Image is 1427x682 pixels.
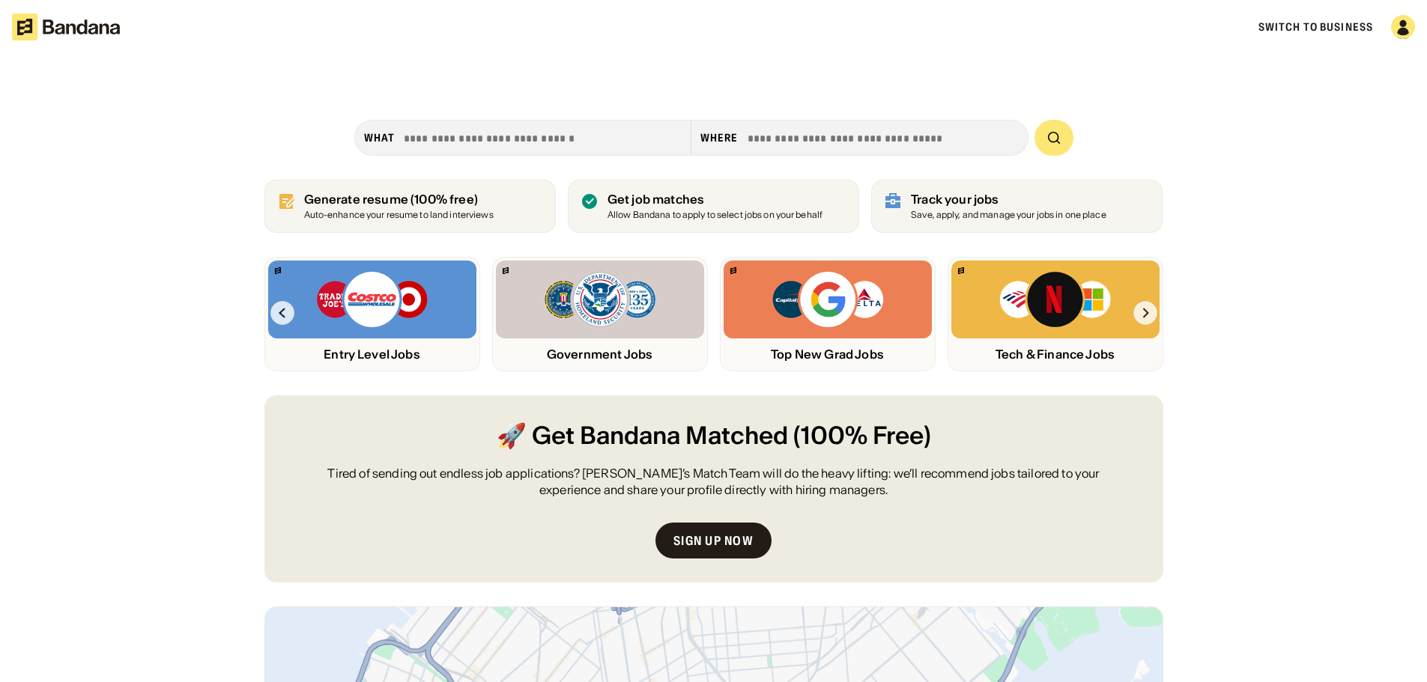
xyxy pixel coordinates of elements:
a: Bandana logoFBI, DHS, MWRD logosGovernment Jobs [492,257,708,371]
div: Tech & Finance Jobs [951,347,1160,362]
div: what [364,131,395,144]
div: Sign up now [673,535,754,546]
div: Get job matches [608,192,822,207]
a: Bandana logoCapital One, Google, Delta logosTop New Grad Jobs [720,257,936,371]
img: Right Arrow [1133,301,1157,325]
div: Track your jobs [911,192,1106,207]
img: Bank of America, Netflix, Microsoft logos [999,270,1112,329]
div: Government Jobs [496,347,704,362]
div: Where [700,131,739,144]
img: FBI, DHS, MWRD logos [543,270,657,329]
img: Bandana logo [730,267,736,274]
div: Auto-enhance your resume to land interviews [304,210,494,220]
a: Generate resume (100% free)Auto-enhance your resume to land interviews [264,180,556,233]
img: Bandana logo [503,267,509,274]
div: Top New Grad Jobs [724,347,932,362]
a: Track your jobs Save, apply, and manage your jobs in one place [871,180,1163,233]
a: Bandana logoBank of America, Netflix, Microsoft logosTech & Finance Jobs [948,257,1163,371]
img: Bandana logo [958,267,964,274]
div: Allow Bandana to apply to select jobs on your behalf [608,210,822,220]
div: Entry Level Jobs [268,347,476,362]
span: 🚀 Get Bandana Matched [497,419,788,453]
div: Tired of sending out endless job applications? [PERSON_NAME]’s Match Team will do the heavy lifti... [300,465,1127,499]
span: (100% Free) [793,419,931,453]
div: Save, apply, and manage your jobs in one place [911,210,1106,220]
img: Bandana logotype [12,13,120,40]
div: Generate resume [304,192,494,207]
a: Switch to Business [1258,20,1373,34]
a: Get job matches Allow Bandana to apply to select jobs on your behalf [568,180,859,233]
img: Capital One, Google, Delta logos [771,270,885,329]
img: Left Arrow [270,301,294,325]
a: Bandana logoTrader Joe’s, Costco, Target logosEntry Level Jobs [264,257,480,371]
img: Trader Joe’s, Costco, Target logos [315,270,429,329]
a: Sign up now [655,523,772,558]
span: (100% free) [410,192,478,207]
img: Bandana logo [275,267,281,274]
